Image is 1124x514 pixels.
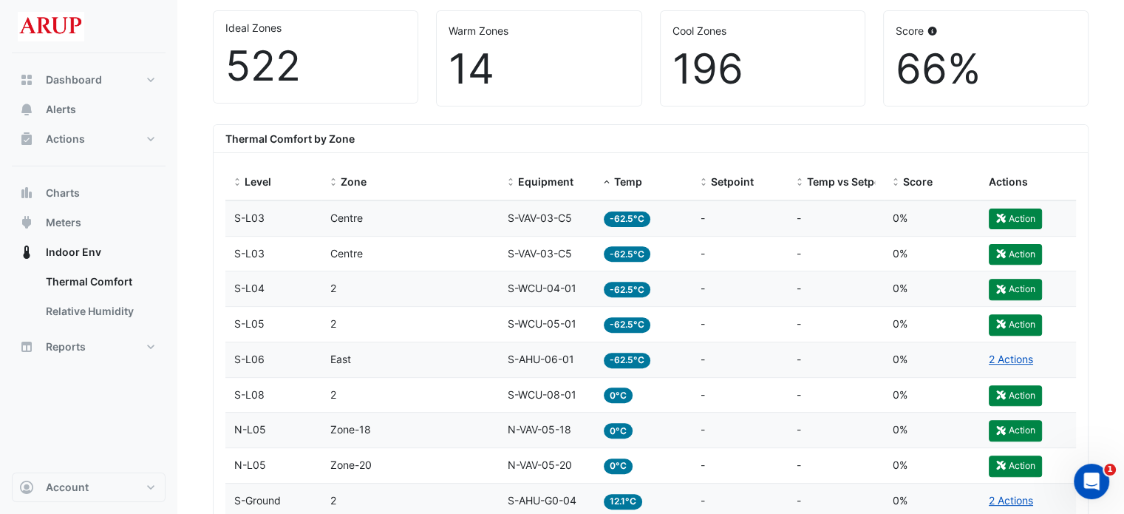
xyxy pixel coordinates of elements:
[989,175,1028,188] span: Actions
[46,102,76,117] span: Alerts
[330,494,336,507] span: 2
[807,175,894,188] span: Temp vs Setpoint
[989,494,1033,507] a: 2 Actions
[797,212,801,224] span: -
[12,178,166,208] button: Charts
[19,72,34,87] app-icon: Dashboard
[449,23,629,38] div: Warm Zones
[12,267,166,332] div: Indoor Env
[893,459,907,471] span: 0%
[893,317,907,330] span: 0%
[19,339,34,354] app-icon: Reports
[1104,464,1116,476] span: 1
[701,353,705,365] span: -
[797,282,801,294] span: -
[604,317,650,333] span: -62.5°C
[19,132,34,146] app-icon: Actions
[701,388,705,401] span: -
[989,456,1042,476] button: Action
[234,353,265,365] span: S-L06
[893,353,907,365] span: 0%
[604,494,642,510] span: 12.1°C
[672,23,853,38] div: Cool Zones
[46,339,86,354] span: Reports
[508,388,576,401] span: S-WCU-08-01
[34,297,166,326] a: Relative Humidity
[508,494,576,507] span: S-AHU-G0-04
[701,247,705,260] span: -
[330,282,336,294] span: 2
[893,423,907,436] span: 0%
[46,72,102,87] span: Dashboard
[46,480,89,495] span: Account
[330,459,372,471] span: Zone-20
[701,212,705,224] span: -
[604,282,650,297] span: -62.5°C
[604,353,650,368] span: -62.5°C
[225,132,355,145] b: Thermal Comfort by Zone
[604,246,650,262] span: -62.5°C
[234,317,265,330] span: S-L05
[701,423,705,436] span: -
[989,209,1042,229] button: Action
[34,267,166,297] a: Thermal Comfort
[330,212,363,224] span: Centre
[989,385,1042,406] button: Action
[12,237,166,267] button: Indoor Env
[19,245,34,260] app-icon: Indoor Env
[896,23,1076,38] div: Score
[893,212,907,224] span: 0%
[19,186,34,200] app-icon: Charts
[234,494,281,507] span: S-Ground
[903,175,933,188] span: Score
[604,423,633,439] span: 0°C
[234,247,265,260] span: S-L03
[225,41,406,91] div: 522
[330,388,336,401] span: 2
[797,494,801,507] span: -
[330,423,371,436] span: Zone-18
[508,423,571,436] span: N-VAV-05-18
[797,247,801,260] span: -
[12,332,166,362] button: Reports
[989,420,1042,441] button: Action
[12,95,166,124] button: Alerts
[797,353,801,365] span: -
[508,459,572,471] span: N-VAV-05-20
[893,247,907,260] span: 0%
[893,388,907,401] span: 0%
[989,244,1042,265] button: Action
[893,282,907,294] span: 0%
[508,282,576,294] span: S-WCU-04-01
[234,459,266,471] span: N-L05
[19,102,34,117] app-icon: Alerts
[797,459,801,471] span: -
[449,44,629,94] div: 14
[604,388,633,403] span: 0°C
[18,12,84,41] img: Company Logo
[896,44,1076,94] div: 66%
[234,423,266,436] span: N-L05
[46,215,81,230] span: Meters
[508,317,576,330] span: S-WCU-05-01
[701,317,705,330] span: -
[12,473,166,502] button: Account
[797,317,801,330] span: -
[225,20,406,35] div: Ideal Zones
[797,423,801,436] span: -
[893,494,907,507] span: 0%
[341,175,367,188] span: Zone
[701,494,705,507] span: -
[245,175,271,188] span: Level
[604,459,633,474] span: 0°C
[330,317,336,330] span: 2
[797,388,801,401] span: -
[1074,464,1109,499] iframe: Intercom live chat
[234,388,265,401] span: S-L08
[234,212,265,224] span: S-L03
[518,175,573,188] span: Equipment
[330,247,363,260] span: Centre
[46,245,101,260] span: Indoor Env
[711,175,754,188] span: Setpoint
[604,212,650,227] span: -62.5°C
